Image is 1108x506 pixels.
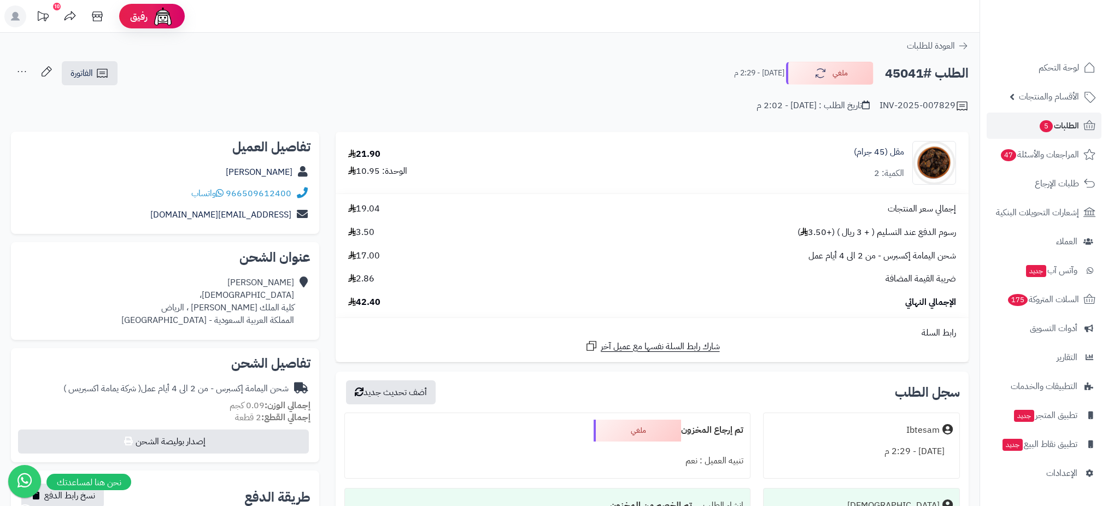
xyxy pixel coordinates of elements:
[996,205,1079,220] span: إشعارات التحويلات البنكية
[1035,176,1079,191] span: طلبات الإرجاع
[351,450,743,472] div: تنبيه العميل : نعم
[20,140,310,154] h2: تفاصيل العميل
[905,296,956,309] span: الإجمالي النهائي
[786,62,873,85] button: ملغي
[348,273,374,285] span: 2.86
[987,373,1101,399] a: التطبيقات والخدمات
[987,315,1101,342] a: أدوات التسويق
[987,228,1101,255] a: العملاء
[20,357,310,370] h2: تفاصيل الشحن
[913,141,955,185] img: 1693553829-Guggul-90x90.jpg
[1011,379,1077,394] span: التطبيقات والخدمات
[885,62,969,85] h2: الطلب #45041
[1007,293,1028,306] span: 175
[348,203,380,215] span: 19.04
[601,340,720,353] span: شارك رابط السلة نفسها مع عميل آخر
[63,382,141,395] span: ( شركة يمامة اكسبريس )
[1026,265,1046,277] span: جديد
[20,251,310,264] h2: عنوان الشحن
[1025,263,1077,278] span: وآتس آب
[770,441,953,462] div: [DATE] - 2:29 م
[1039,118,1079,133] span: الطلبات
[1034,20,1098,43] img: logo-2.png
[235,411,310,424] small: 2 قطعة
[150,208,291,221] a: [EMAIL_ADDRESS][DOMAIN_NAME]
[1057,350,1077,365] span: التقارير
[888,203,956,215] span: إجمالي سعر المنتجات
[348,148,380,161] div: 21.90
[226,166,292,179] a: [PERSON_NAME]
[906,424,940,437] div: Ibtesam
[1030,321,1077,336] span: أدوات التسويق
[987,142,1101,168] a: المراجعات والأسئلة47
[1056,234,1077,249] span: العملاء
[265,399,310,412] strong: إجمالي الوزن:
[1007,292,1079,307] span: السلات المتروكة
[1039,120,1053,132] span: 5
[18,429,309,454] button: إصدار بوليصة الشحن
[886,273,956,285] span: ضريبة القيمة المضافة
[987,431,1101,457] a: تطبيق نقاط البيعجديد
[63,383,289,395] div: شحن اليمامة إكسبرس - من 2 الى 4 أيام عمل
[1013,408,1077,423] span: تطبيق المتجر
[244,491,310,504] h2: طريقة الدفع
[1046,466,1077,481] span: الإعدادات
[594,420,681,442] div: ملغي
[121,276,294,326] div: [PERSON_NAME] [DEMOGRAPHIC_DATA]، كلية الملك [PERSON_NAME] ، الرياض المملكة العربية السعودية - [G...
[348,250,380,262] span: 17.00
[798,226,956,239] span: رسوم الدفع عند التسليم ( + 3 ريال ) (+3.50 )
[340,327,964,339] div: رابط السلة
[895,386,960,399] h3: سجل الطلب
[987,199,1101,226] a: إشعارات التحويلات البنكية
[681,423,743,437] b: تم إرجاع المخزون
[1000,149,1017,161] span: 47
[757,99,870,112] div: تاريخ الطلب : [DATE] - 2:02 م
[987,55,1101,81] a: لوحة التحكم
[152,5,174,27] img: ai-face.png
[62,61,118,85] a: الفاتورة
[261,411,310,424] strong: إجمالي القطع:
[1039,60,1079,75] span: لوحة التحكم
[44,489,95,502] span: نسخ رابط الدفع
[348,165,407,178] div: الوحدة: 10.95
[230,399,310,412] small: 0.09 كجم
[880,99,969,113] div: INV-2025-007829
[1019,89,1079,104] span: الأقسام والمنتجات
[874,167,904,180] div: الكمية: 2
[808,250,956,262] span: شحن اليمامة إكسبرس - من 2 الى 4 أيام عمل
[191,187,224,200] a: واتساب
[71,67,93,80] span: الفاتورة
[346,380,436,404] button: أضف تحديث جديد
[734,68,784,79] small: [DATE] - 2:29 م
[348,226,374,239] span: 3.50
[987,402,1101,428] a: تطبيق المتجرجديد
[907,39,969,52] a: العودة للطلبات
[987,460,1101,486] a: الإعدادات
[348,296,380,309] span: 42.40
[585,339,720,353] a: شارك رابط السلة نفسها مع عميل آخر
[53,3,61,10] div: 10
[1001,437,1077,452] span: تطبيق نقاط البيع
[1000,147,1079,162] span: المراجعات والأسئلة
[130,10,148,23] span: رفيق
[226,187,291,200] a: 966509612400
[854,146,904,158] a: مقل (45 جرام)
[29,5,56,30] a: تحديثات المنصة
[1014,410,1034,422] span: جديد
[1003,439,1023,451] span: جديد
[987,286,1101,313] a: السلات المتروكة175
[987,113,1101,139] a: الطلبات5
[987,344,1101,370] a: التقارير
[987,257,1101,284] a: وآتس آبجديد
[987,170,1101,197] a: طلبات الإرجاع
[907,39,955,52] span: العودة للطلبات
